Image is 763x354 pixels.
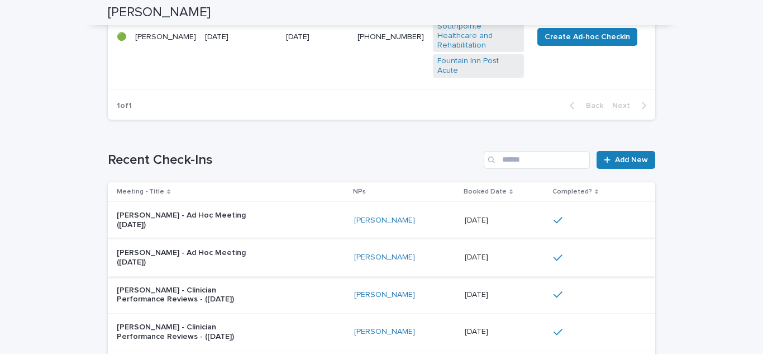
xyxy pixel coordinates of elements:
a: [PERSON_NAME] [354,290,415,300]
tr: [PERSON_NAME] - Clinician Performance Reviews - ([DATE])[PERSON_NAME] [DATE][DATE] [108,314,655,351]
p: [PERSON_NAME] - Clinician Performance Reviews - ([DATE]) [117,286,256,305]
p: [DATE] [465,325,490,337]
button: Back [561,101,608,111]
a: [PHONE_NUMBER] [357,33,424,41]
span: Add New [615,156,648,164]
a: [PERSON_NAME] [354,327,415,337]
p: Completed? [552,186,592,198]
p: [DATE] [205,32,277,42]
tr: [PERSON_NAME] - Clinician Performance Reviews - ([DATE])[PERSON_NAME] [DATE][DATE] [108,276,655,314]
a: [PERSON_NAME] [354,216,415,225]
p: NPs [353,186,366,198]
a: [PERSON_NAME] [354,253,415,262]
p: [PERSON_NAME] - Ad Hoc Meeting ([DATE]) [117,211,256,230]
p: 1 of 1 [108,92,141,120]
a: Fountain Inn Post Acute [437,56,519,75]
p: [DATE] [465,251,490,262]
h1: Recent Check-Ins [108,152,479,168]
p: [DATE] [465,214,490,225]
h2: [PERSON_NAME] [108,4,211,21]
p: [PERSON_NAME] [135,32,196,42]
button: Next [608,101,655,111]
p: [DATE] [465,288,490,300]
input: Search [484,151,590,169]
a: Add New [597,151,655,169]
p: [PERSON_NAME] - Ad Hoc Meeting ([DATE]) [117,248,256,267]
a: Southpointe Healthcare and Rehabilitation [437,22,519,50]
p: [DATE] [286,32,348,42]
tr: [PERSON_NAME] - Ad Hoc Meeting ([DATE])[PERSON_NAME] [DATE][DATE] [108,202,655,239]
p: Meeting - Title [117,186,164,198]
p: [PERSON_NAME] - Clinician Performance Reviews - ([DATE]) [117,323,256,342]
span: Create Ad-hoc Checkin [545,31,630,43]
p: 🟢 [117,32,126,42]
button: Create Ad-hoc Checkin [537,28,637,46]
tr: [PERSON_NAME] - Ad Hoc Meeting ([DATE])[PERSON_NAME] [DATE][DATE] [108,239,655,276]
span: Next [612,102,637,110]
p: Booked Date [464,186,507,198]
span: Back [579,102,603,110]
